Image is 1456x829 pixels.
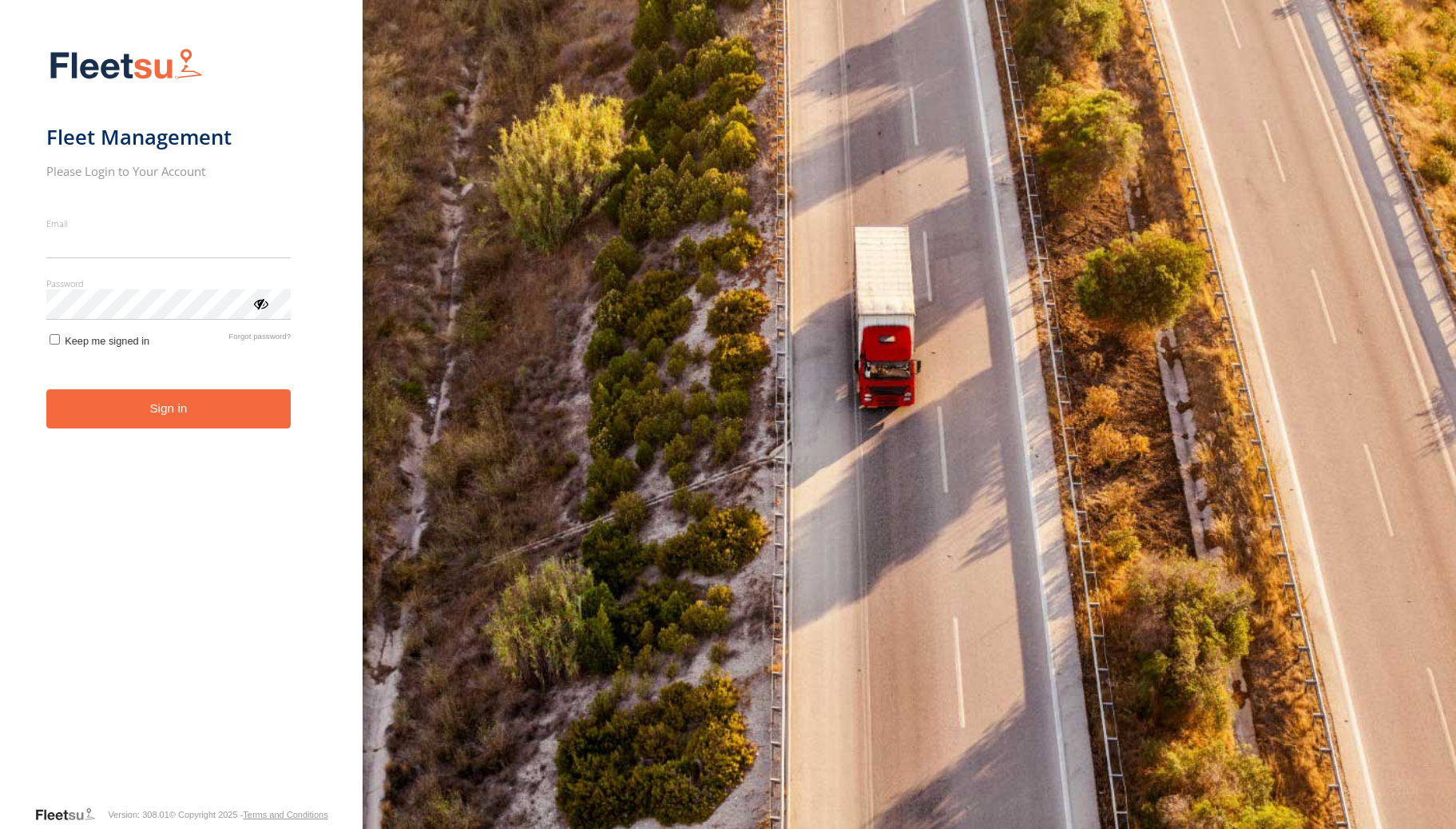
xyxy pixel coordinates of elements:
h1: Fleet Management [46,124,292,150]
button: Sign in [46,389,292,428]
img: Fleetsu [46,45,206,86]
a: Forgot password? [228,332,291,347]
div: Version: 308.01 [108,810,169,819]
form: main [46,38,317,805]
h2: Please Login to Your Account [46,163,292,179]
a: Visit our Website [34,807,108,823]
input: Keep me signed in [50,334,60,345]
div: ViewPassword [252,295,268,311]
span: Keep me signed in [65,335,149,347]
label: Email [46,217,292,229]
a: Terms and Conditions [243,810,327,819]
label: Password [46,277,292,289]
div: © Copyright 2025 - [169,810,328,819]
